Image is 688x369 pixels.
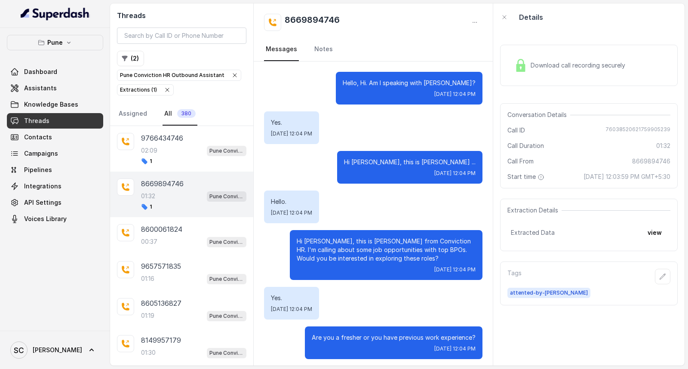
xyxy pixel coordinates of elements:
button: (2) [117,51,144,66]
a: Knowledge Bases [7,97,103,112]
p: Hello. [271,197,312,206]
span: Pipelines [24,166,52,174]
button: Pune Conviction HR Outbound Assistant [117,70,241,81]
img: light.svg [21,7,90,21]
span: [DATE] 12:03:59 PM GMT+5:30 [584,172,670,181]
a: Contacts [7,129,103,145]
span: Extraction Details [507,206,562,215]
span: [DATE] 12:04 PM [434,345,476,352]
span: API Settings [24,198,61,207]
span: Integrations [24,182,61,191]
span: 1 [141,158,152,165]
a: Dashboard [7,64,103,80]
h2: Threads [117,10,246,21]
p: Pune Conviction HR Outbound Assistant [209,349,244,357]
p: Pune Conviction HR Outbound Assistant [209,275,244,283]
a: Campaigns [7,146,103,161]
span: Download call recording securely [531,61,629,70]
span: [DATE] 12:04 PM [434,170,476,177]
a: API Settings [7,195,103,210]
a: Notes [313,38,335,61]
span: [DATE] 12:04 PM [434,266,476,273]
span: Campaigns [24,149,58,158]
p: 9766434746 [141,133,183,143]
span: [DATE] 12:04 PM [271,130,312,137]
span: Voices Library [24,215,67,223]
a: Messages [264,38,299,61]
span: 8669894746 [632,157,670,166]
h2: 8669894746 [285,14,340,31]
p: Hi [PERSON_NAME], this is [PERSON_NAME] ... [344,158,476,166]
nav: Tabs [264,38,482,61]
span: 380 [177,109,196,118]
p: Pune Conviction HR Outbound Assistant [209,192,244,201]
img: Lock Icon [514,59,527,72]
span: [DATE] 12:04 PM [271,306,312,313]
span: 1 [141,203,152,210]
span: 01:32 [656,141,670,150]
span: [DATE] 12:04 PM [271,209,312,216]
span: Call Duration [507,141,544,150]
p: Pune Conviction HR Outbound Assistant [209,147,244,155]
a: Integrations [7,178,103,194]
input: Search by Call ID or Phone Number [117,28,246,44]
a: Voices Library [7,211,103,227]
p: Pune Conviction HR Outbound Assistant [120,71,224,80]
text: SC [14,346,24,355]
span: Dashboard [24,68,57,76]
a: [PERSON_NAME] [7,338,103,362]
span: Call ID [507,126,525,135]
span: Conversation Details [507,111,570,119]
button: view [642,225,667,240]
span: [PERSON_NAME] [33,346,82,354]
p: Details [519,12,543,22]
p: 01:16 [141,274,154,283]
span: Extracted Data [511,228,555,237]
span: Assistants [24,84,57,92]
span: 76038520621759905239 [605,126,670,135]
div: Extractions ( 1 ) [120,86,157,94]
p: Hi [PERSON_NAME], this is [PERSON_NAME] from Conviction HR. I'm calling about some job opportunit... [297,237,476,263]
span: Knowledge Bases [24,100,78,109]
span: attented-by-[PERSON_NAME] [507,288,590,298]
p: 00:37 [141,237,157,246]
p: 02:09 [141,146,157,155]
a: All380 [163,102,197,126]
span: Threads [24,117,49,125]
p: 8600061824 [141,224,182,234]
p: 8605136827 [141,298,181,308]
p: 8669894746 [141,178,184,189]
nav: Tabs [117,102,246,126]
p: 9657571835 [141,261,181,271]
p: Hello, Hi. Am I speaking with [PERSON_NAME]? [343,79,476,87]
p: Yes. [271,294,312,302]
button: Extractions (1) [117,84,174,95]
button: Pune [7,35,103,50]
p: 01:19 [141,311,154,320]
span: [DATE] 12:04 PM [434,91,476,98]
p: 01:30 [141,348,156,357]
span: Contacts [24,133,52,141]
a: Assigned [117,102,149,126]
p: Yes. [271,118,312,127]
a: Assistants [7,80,103,96]
a: Threads [7,113,103,129]
span: Call From [507,157,534,166]
p: Are you a fresher or you have previous work experience? [312,333,476,342]
p: Pune Conviction HR Outbound Assistant [209,312,244,320]
a: Pipelines [7,162,103,178]
p: 01:32 [141,192,155,200]
p: Pune Conviction HR Outbound Assistant [209,238,244,246]
p: 8149957179 [141,335,181,345]
p: Pune [47,37,63,48]
span: Start time [507,172,546,181]
p: Tags [507,269,522,284]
